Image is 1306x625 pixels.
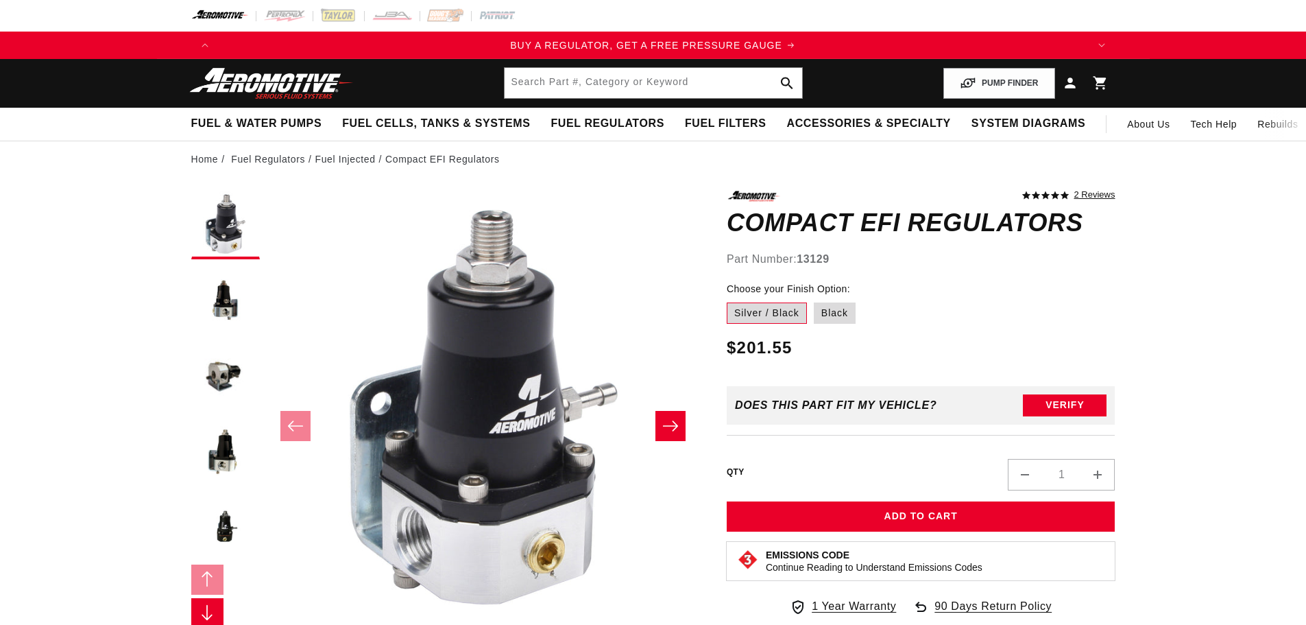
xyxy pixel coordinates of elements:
[191,117,322,131] span: Fuel & Water Pumps
[280,411,311,441] button: Slide left
[219,38,1088,53] div: 1 of 4
[772,68,802,98] button: search button
[727,502,1115,532] button: Add to Cart
[766,561,982,574] p: Continue Reading to Understand Emissions Codes
[685,117,766,131] span: Fuel Filters
[727,212,1115,234] h1: Compact EFI Regulators
[191,152,1115,167] nav: breadcrumbs
[1191,117,1237,132] span: Tech Help
[727,250,1115,268] div: Part Number:
[971,117,1085,131] span: System Diagrams
[814,303,856,325] label: Black
[1088,32,1115,59] button: Translation missing: en.sections.announcements.next_announcement
[191,417,260,486] button: Load image 4 in gallery view
[675,108,777,140] summary: Fuel Filters
[943,68,1054,99] button: PUMP FINDER
[342,117,530,131] span: Fuel Cells, Tanks & Systems
[766,550,849,561] strong: Emissions Code
[186,67,357,99] img: Aeromotive
[727,282,851,296] legend: Choose your Finish Option:
[191,152,219,167] a: Home
[1117,108,1180,141] a: About Us
[505,68,802,98] input: Search by Part Number, Category or Keyword
[1023,394,1107,416] button: Verify
[737,549,759,571] img: Emissions code
[219,38,1088,53] a: BUY A REGULATOR, GET A FREE PRESSURE GAUGE
[1257,117,1298,132] span: Rebuilds
[191,493,260,561] button: Load image 5 in gallery view
[551,117,664,131] span: Fuel Regulators
[332,108,540,140] summary: Fuel Cells, Tanks & Systems
[787,117,951,131] span: Accessories & Specialty
[1074,191,1115,200] a: 2 reviews
[735,399,937,412] div: Does This part fit My vehicle?
[191,565,224,595] button: Slide left
[540,108,674,140] summary: Fuel Regulators
[191,342,260,410] button: Load image 3 in gallery view
[191,32,219,59] button: Translation missing: en.sections.announcements.previous_announcement
[961,108,1096,140] summary: System Diagrams
[181,108,332,140] summary: Fuel & Water Pumps
[1127,119,1170,130] span: About Us
[191,191,260,259] button: Load image 1 in gallery view
[655,411,686,441] button: Slide right
[510,40,782,51] span: BUY A REGULATOR, GET A FREE PRESSURE GAUGE
[157,32,1150,59] slideshow-component: Translation missing: en.sections.announcements.announcement_bar
[727,335,793,360] span: $201.55
[777,108,961,140] summary: Accessories & Specialty
[812,598,896,615] span: 1 Year Warranty
[219,38,1088,53] div: Announcement
[191,266,260,335] button: Load image 2 in gallery view
[231,152,315,167] li: Fuel Regulators
[385,152,499,167] li: Compact EFI Regulators
[1181,108,1248,141] summary: Tech Help
[797,253,830,265] strong: 13129
[766,549,982,574] button: Emissions CodeContinue Reading to Understand Emissions Codes
[727,303,807,325] label: Silver / Black
[727,467,745,478] label: QTY
[790,598,896,615] a: 1 Year Warranty
[315,152,385,167] li: Fuel Injected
